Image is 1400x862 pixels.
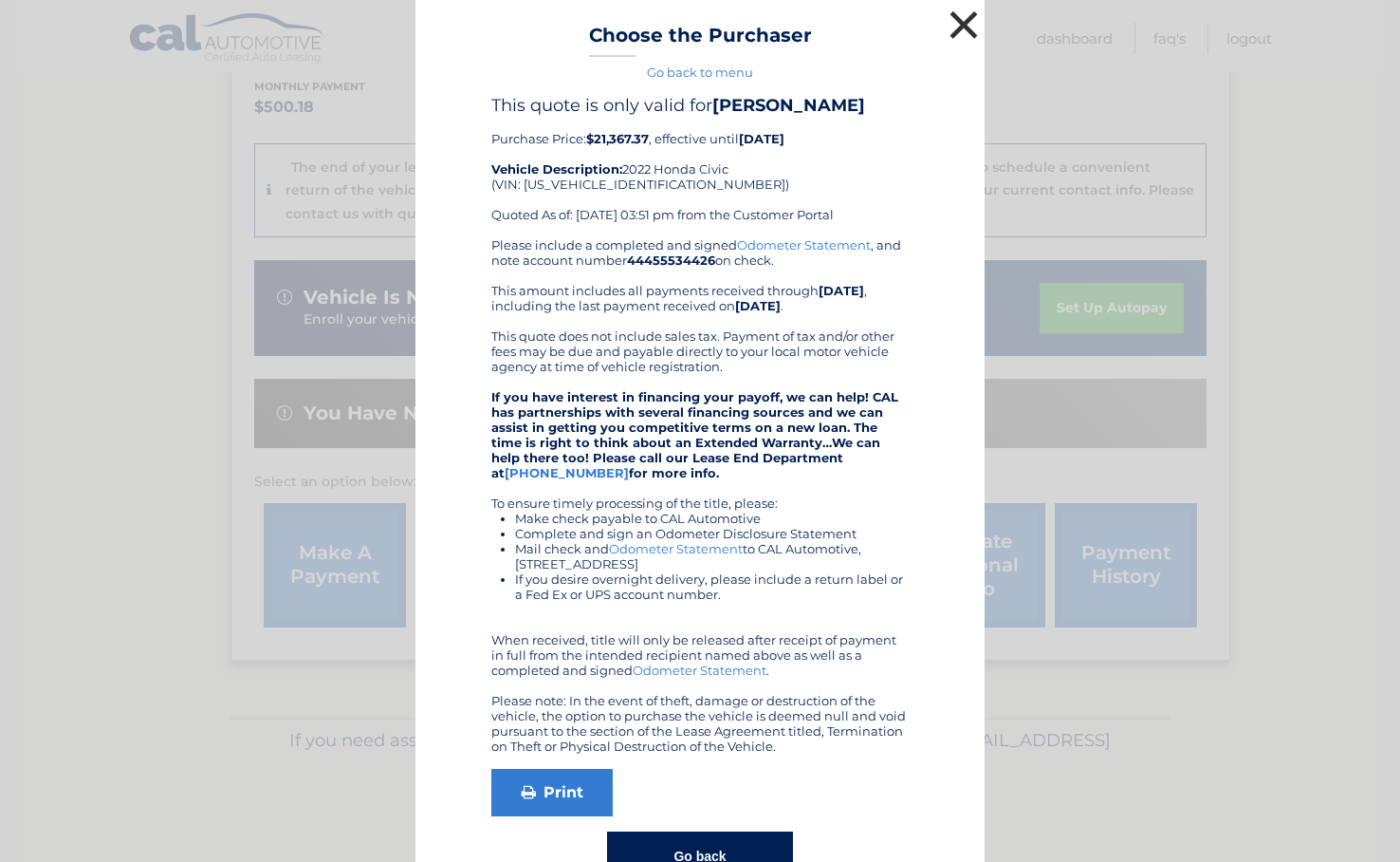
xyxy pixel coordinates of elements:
b: $21,367.37 [586,131,649,146]
strong: Vehicle Description: [491,161,622,177]
a: Print [491,769,613,816]
b: [DATE] [739,131,784,146]
a: Odometer Statement [633,663,766,678]
div: Please include a completed and signed , and note account number on check. This amount includes al... [491,237,909,754]
li: Mail check and to CAL Automotive, [STREET_ADDRESS] [515,541,909,572]
h4: This quote is only valid for [491,95,909,116]
b: [DATE] [819,283,864,298]
b: [DATE] [735,298,781,313]
a: [PHONE_NUMBER] [505,465,629,480]
a: Go back to menu [647,65,753,80]
li: If you desire overnight delivery, please include a return label or a Fed Ex or UPS account number. [515,572,909,602]
strong: If you have interest in financing your payoff, we can help! CAL has partnerships with several fin... [491,389,898,480]
b: [PERSON_NAME] [712,95,865,116]
button: × [945,6,983,44]
h3: Choose the Purchaser [589,24,812,57]
a: Odometer Statement [737,237,871,253]
a: Odometer Statement [609,541,743,556]
div: Purchase Price: , effective until 2022 Honda Civic (VIN: [US_VEHICLE_IDENTIFICATION_NUMBER]) Quot... [491,95,909,237]
li: Complete and sign an Odometer Disclosure Statement [515,526,909,541]
b: 44455534426 [627,253,715,268]
li: Make check payable to CAL Automotive [515,511,909,526]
